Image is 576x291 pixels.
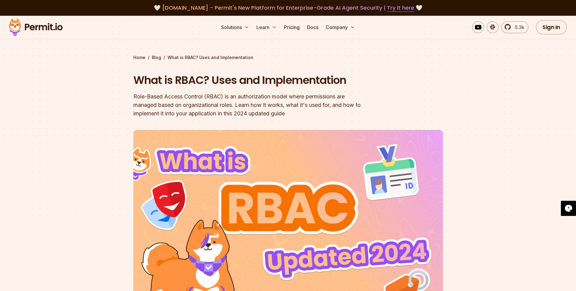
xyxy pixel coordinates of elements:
div: 🤍 🤍 [15,4,561,12]
span: 5.3k [511,24,524,31]
a: 5.3k [501,21,529,33]
a: Sign In [536,20,567,35]
span: [DOMAIN_NAME] - Permit's New Platform for Enterprise-Grade AI Agent Security | [162,4,414,12]
button: Learn [254,21,279,33]
button: Company [323,21,357,33]
a: Pricing [281,21,302,33]
a: Docs [304,21,321,33]
div: Role-Based Access Control (RBAC) is an authorization model where permissions are managed based on... [133,92,366,118]
a: Blog [152,55,161,61]
h1: What is RBAC? Uses and Implementation [133,73,366,88]
a: Try it here [387,4,414,12]
div: / / [133,55,443,61]
a: Home [133,55,145,61]
img: Permit logo [6,17,65,38]
button: Solutions [219,21,252,33]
